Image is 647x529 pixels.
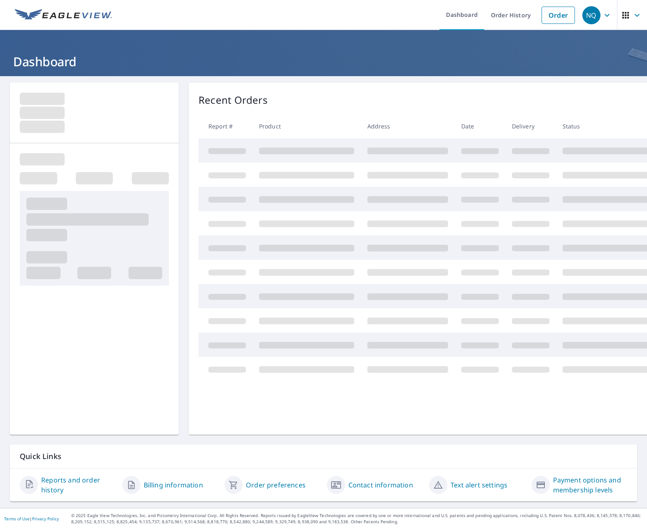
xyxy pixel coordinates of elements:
img: EV Logo [15,9,112,21]
a: Terms of Use [4,516,30,522]
a: Reports and order history [41,475,116,495]
th: Delivery [505,114,556,138]
h1: Dashboard [10,53,637,70]
div: NQ [582,6,600,24]
p: | [4,516,59,521]
th: Date [455,114,505,138]
th: Address [361,114,455,138]
p: Quick Links [20,451,627,461]
th: Report # [199,114,252,138]
a: Order preferences [246,480,306,490]
a: Contact information [348,480,413,490]
a: Text alert settings [451,480,507,490]
a: Order [542,7,575,24]
a: Billing information [144,480,203,490]
th: Product [252,114,361,138]
p: Recent Orders [199,93,268,107]
p: © 2025 Eagle View Technologies, Inc. and Pictometry International Corp. All Rights Reserved. Repo... [71,513,643,525]
a: Privacy Policy [32,516,59,522]
a: Payment options and membership levels [553,475,628,495]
